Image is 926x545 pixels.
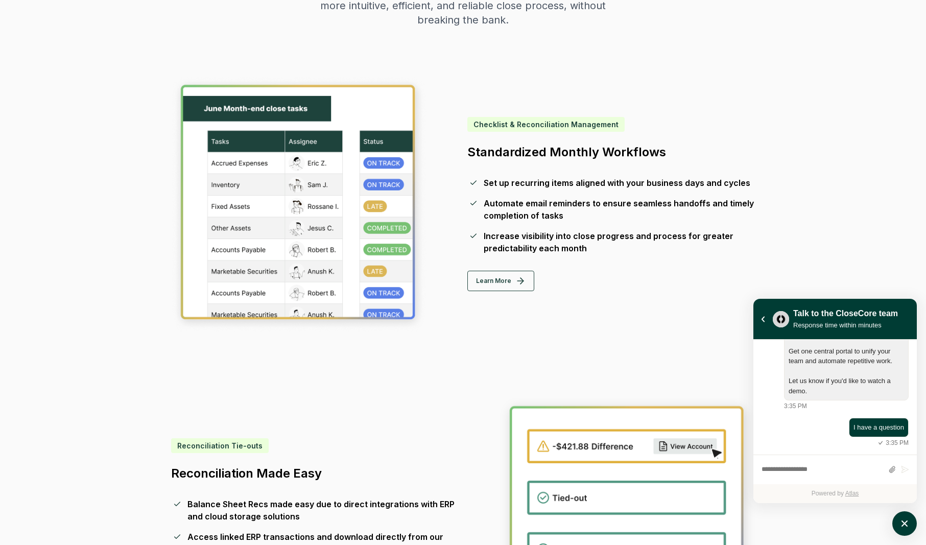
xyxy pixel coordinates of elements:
[467,144,755,160] h3: Standardized Monthly Workflows
[753,484,917,503] div: Powered by
[467,117,625,132] div: Checklist & Reconciliation Management
[762,418,909,447] div: atlas-message
[784,312,909,411] div: Monday, July 1, 2024, 3:35 PM
[875,438,886,447] svg: atlas-sent-icon
[757,314,769,325] button: atlas-back-button
[793,320,898,330] div: Response time within minutes
[888,465,896,474] button: Attach files by clicking or dropping files here
[789,316,904,396] div: atlas-message-text
[171,438,269,453] div: Reconciliation Tie-outs
[853,422,904,433] div: atlas-message-text
[784,312,909,400] div: atlas-message-bubble
[753,299,917,503] div: atlas-window
[187,498,459,523] div: Balance Sheet Recs made easy due to direct integrations with ERP and cloud storage solutions
[753,340,917,503] div: atlas-ticket
[772,418,909,447] div: Monday, July 1, 2024, 3:35 PM
[762,312,909,411] div: atlas-message
[484,230,755,254] div: Increase visibility into close progress and process for greater predictability each month
[892,511,917,536] button: atlas-launcher
[793,307,898,320] div: Talk to the CloseCore team
[171,465,459,482] h3: Reconciliation Made Easy
[762,460,909,479] div: atlas-composer
[849,418,909,437] div: atlas-message-bubble
[467,271,534,291] button: Learn More
[845,490,859,497] a: Atlas
[171,76,426,332] img: Workflows
[484,197,755,222] div: Automate email reminders to ensure seamless handoffs and timely completion of tasks
[773,311,789,327] img: yblje5SQxOoZuw2TcITt_icon.png
[784,401,807,411] div: 3:35 PM
[484,177,750,189] div: Set up recurring items aligned with your business days and cycles
[875,438,909,448] div: 3:35 PM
